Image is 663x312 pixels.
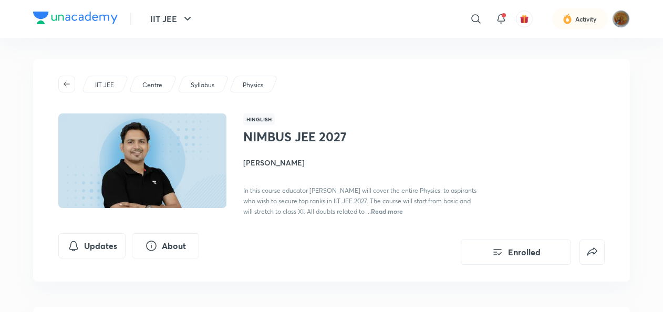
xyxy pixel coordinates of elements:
[94,80,116,90] a: IIT JEE
[243,129,415,144] h1: NIMBUS JEE 2027
[520,14,529,24] img: avatar
[243,80,263,90] p: Physics
[612,10,630,28] img: Vartika tiwary uttarpradesh
[191,80,214,90] p: Syllabus
[95,80,114,90] p: IIT JEE
[579,240,605,265] button: false
[132,233,199,258] button: About
[243,186,476,215] span: In this course educator [PERSON_NAME] will cover the entire Physics. to aspirants who wish to sec...
[243,113,275,125] span: Hinglish
[58,233,126,258] button: Updates
[33,12,118,24] img: Company Logo
[516,11,533,27] button: avatar
[563,13,572,25] img: activity
[241,80,265,90] a: Physics
[141,80,164,90] a: Centre
[33,12,118,27] a: Company Logo
[371,207,403,215] span: Read more
[57,112,228,209] img: Thumbnail
[142,80,162,90] p: Centre
[189,80,216,90] a: Syllabus
[243,157,479,168] h4: [PERSON_NAME]
[461,240,571,265] button: Enrolled
[144,8,200,29] button: IIT JEE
